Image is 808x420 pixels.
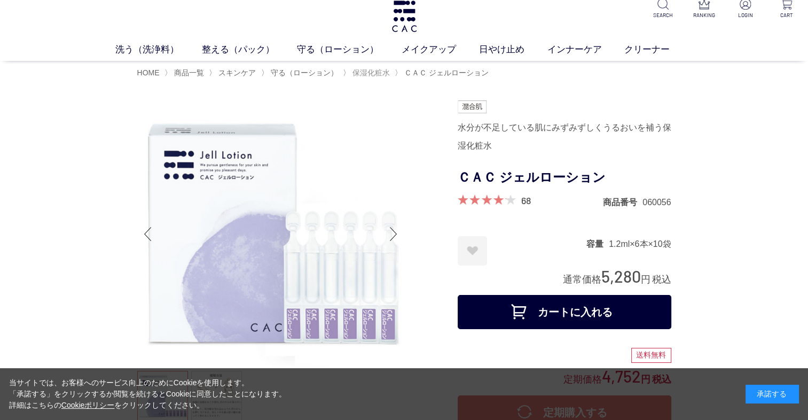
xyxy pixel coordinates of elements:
a: 日やけ止め [479,43,547,57]
a: クリーナー [624,43,693,57]
span: 4,752 [602,366,641,386]
li: 〉 [164,68,207,78]
div: 水分が不足している肌にみずみずしくうるおいを補う保湿化粧水 [458,119,671,155]
a: ＣＡＣ ジェルローション [402,68,489,77]
span: 税込 [652,274,671,285]
span: 保湿化粧水 [352,68,390,77]
dt: 容量 [586,238,609,250]
a: HOME [137,68,160,77]
img: 混合肌 [458,100,487,113]
a: 保湿化粧水 [350,68,390,77]
p: SEARCH [650,11,676,19]
span: 5,280 [601,266,641,286]
span: ＣＡＣ ジェルローション [404,68,489,77]
div: 当サイトでは、お客様へのサービス向上のためにCookieを使用します。 「承諾する」をクリックするか閲覧を続けるとCookieに同意したことになります。 詳細はこちらの をクリックしてください。 [9,377,287,411]
a: Cookieポリシー [61,401,115,409]
dt: 商品番号 [603,197,642,208]
li: 〉 [209,68,258,78]
a: メイクアップ [402,43,479,57]
p: LOGIN [732,11,758,19]
li: 〉 [261,68,341,78]
a: インナーケア [547,43,625,57]
span: 守る（ローション） [271,68,338,77]
a: 整える（パック） [202,43,297,57]
p: RANKING [691,11,717,19]
span: スキンケア [218,68,256,77]
div: Previous slide [137,213,159,255]
a: スキンケア [216,68,256,77]
span: 通常価格 [563,274,601,285]
li: 〉 [395,68,491,78]
img: ＣＡＣ ジェルローション [137,100,404,368]
button: カートに入れる [458,295,671,329]
div: Next slide [383,213,404,255]
a: 守る（ローション） [269,68,338,77]
span: 円 [641,274,650,285]
div: 送料無料 [631,348,671,363]
p: CART [773,11,799,19]
a: 洗う（洗浄料） [115,43,202,57]
a: 68 [521,195,531,206]
dd: 1.2ml×6本×10袋 [609,238,671,250]
a: 商品一覧 [172,68,204,77]
h1: ＣＡＣ ジェルローション [458,166,671,190]
span: 商品一覧 [174,68,204,77]
div: 承諾する [746,385,799,403]
li: 〉 [343,68,393,78]
img: logo [390,1,418,32]
a: お気に入りに登録する [458,236,487,266]
dd: 060056 [642,197,671,208]
a: 守る（ローション） [297,43,402,57]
